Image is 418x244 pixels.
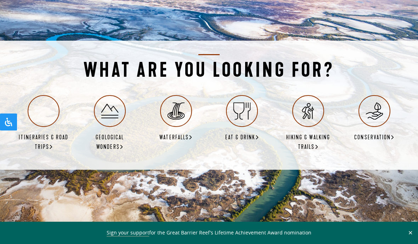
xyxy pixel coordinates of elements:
a: Sign your support [107,229,149,237]
h6: Itineraries & Road Trips [18,133,70,152]
a: Eat & Drink [225,95,259,142]
h6: Conservation [354,133,394,143]
h6: Hiking & Walking Trails [282,133,334,152]
a: Hiking & Walking Trails [282,95,334,152]
h6: Geological Wonders [84,133,136,152]
h6: Waterfalls [159,133,192,143]
span: for the Great Barrier Reef’s Lifetime Achievement Award nomination [107,229,311,237]
a: Conservation [354,95,394,142]
button: Close [406,230,414,236]
h6: Eat & Drink [225,133,259,143]
svg: Open Accessibility Panel [4,118,13,126]
a: Waterfalls [159,95,192,142]
a: Geological Wonders [84,95,136,152]
h2: What are you looking for? [18,54,400,82]
a: Itineraries & Road Trips [18,95,70,152]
